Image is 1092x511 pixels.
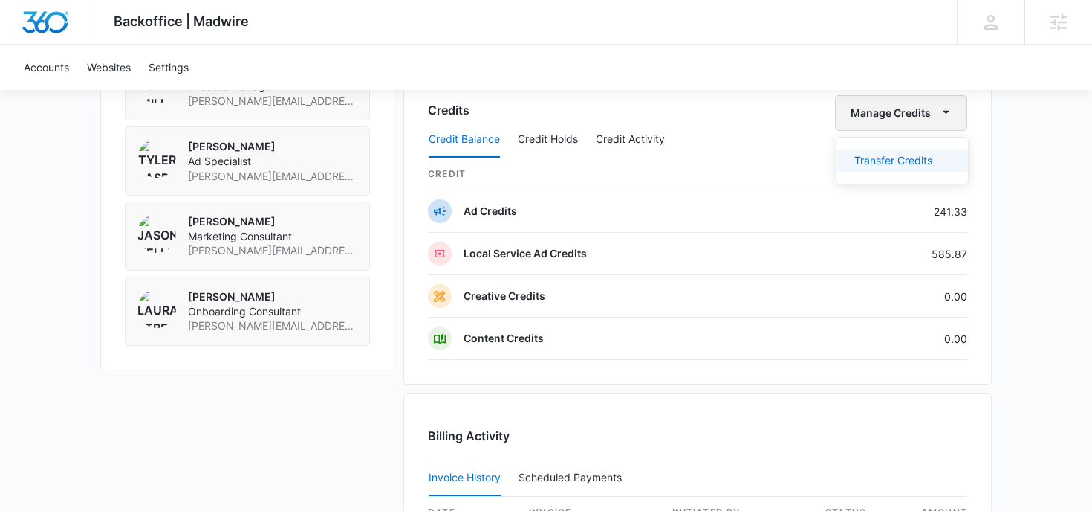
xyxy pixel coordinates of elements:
[810,275,967,318] td: 0.00
[188,154,357,169] span: Ad Specialist
[137,289,176,328] img: Laura Streeter
[464,204,517,219] p: Ad Credits
[188,318,357,333] span: [PERSON_NAME][EMAIL_ADDRESS][PERSON_NAME][DOMAIN_NAME]
[188,243,357,258] span: [PERSON_NAME][EMAIL_ADDRESS][PERSON_NAME][DOMAIN_NAME]
[596,122,665,158] button: Credit Activity
[114,13,249,29] span: Backoffice | Madwire
[188,214,357,229] p: [PERSON_NAME]
[464,331,544,346] p: Content Credits
[140,45,198,90] a: Settings
[835,95,967,131] button: Manage Credits
[188,169,357,184] span: [PERSON_NAME][EMAIL_ADDRESS][PERSON_NAME][DOMAIN_NAME]
[428,101,469,119] h3: Credits
[429,122,500,158] button: Credit Balance
[810,318,967,360] td: 0.00
[429,460,501,496] button: Invoice History
[188,289,357,304] p: [PERSON_NAME]
[519,472,628,483] div: Scheduled Payments
[428,427,967,445] h3: Billing Activity
[188,229,357,244] span: Marketing Consultant
[15,45,78,90] a: Accounts
[810,158,967,190] th: Remaining
[464,246,587,261] p: Local Service Ad Credits
[428,158,810,190] th: credit
[137,214,176,253] img: Jason Hellem
[78,45,140,90] a: Websites
[188,304,357,319] span: Onboarding Consultant
[810,190,967,233] td: 241.33
[810,233,967,275] td: 585.87
[464,289,545,303] p: Creative Credits
[518,122,578,158] button: Credit Holds
[836,150,968,172] button: Transfer Credits
[854,155,932,166] div: Transfer Credits
[137,139,176,178] img: Tyler Rasdon
[188,139,357,154] p: [PERSON_NAME]
[188,94,357,109] span: [PERSON_NAME][EMAIL_ADDRESS][PERSON_NAME][DOMAIN_NAME]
